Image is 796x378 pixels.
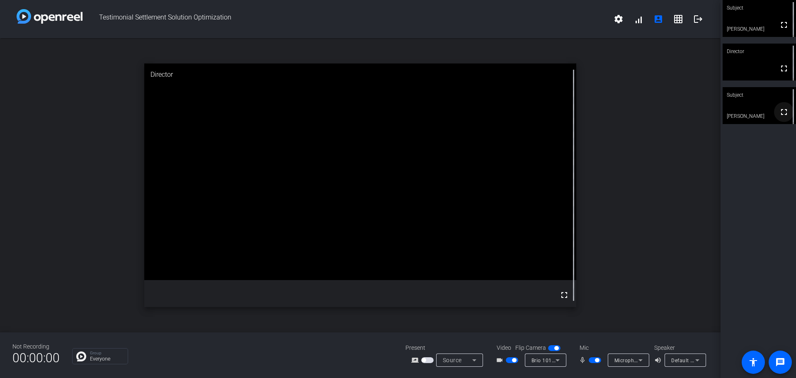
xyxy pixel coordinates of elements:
mat-icon: settings [614,14,624,24]
div: Not Recording [12,342,60,351]
mat-icon: screen_share_outline [411,355,421,365]
span: Brio 101 (046d:094d) [531,357,583,363]
span: Flip Camera [515,344,546,352]
mat-icon: logout [693,14,703,24]
div: Director [144,63,577,86]
mat-icon: accessibility [748,357,758,367]
mat-icon: fullscreen [779,63,789,73]
p: Group [90,351,124,355]
span: 00:00:00 [12,348,60,368]
mat-icon: message [775,357,785,367]
button: signal_cellular_alt [629,9,648,29]
img: Chat Icon [76,351,86,361]
span: Microphone (Brio 101) (046d:094d) [614,357,700,363]
mat-icon: fullscreen [779,107,789,117]
div: Subject [723,87,796,103]
mat-icon: fullscreen [779,20,789,30]
div: Speaker [654,344,704,352]
div: Director [723,44,796,59]
mat-icon: account_box [653,14,663,24]
mat-icon: fullscreen [559,290,569,300]
span: Video [497,344,511,352]
mat-icon: volume_up [654,355,664,365]
img: white-gradient.svg [17,9,83,24]
p: Everyone [90,356,124,361]
mat-icon: mic_none [579,355,589,365]
span: Testimonial Settlement Solution Optimization [83,9,609,29]
mat-icon: grid_on [673,14,683,24]
span: Source [443,357,462,363]
div: Mic [571,344,654,352]
div: Present [405,344,488,352]
mat-icon: videocam_outline [496,355,506,365]
span: Default - VA2259 Series (Intel(R) Display Audio) [671,357,786,363]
